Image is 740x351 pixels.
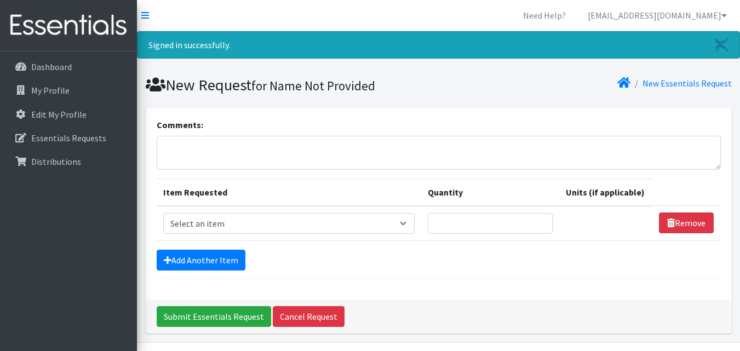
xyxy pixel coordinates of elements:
[31,109,87,120] p: Edit My Profile
[514,4,575,26] a: Need Help?
[31,156,81,167] p: Distributions
[157,306,271,327] input: Submit Essentials Request
[273,306,345,327] a: Cancel Request
[157,118,203,131] label: Comments:
[559,179,652,206] th: Units (if applicable)
[157,250,245,271] a: Add Another Item
[157,179,421,206] th: Item Requested
[4,151,133,172] a: Distributions
[146,76,435,95] h1: New Request
[4,56,133,78] a: Dashboard
[659,212,714,233] a: Remove
[31,61,72,72] p: Dashboard
[4,7,133,44] img: HumanEssentials
[4,79,133,101] a: My Profile
[31,85,70,96] p: My Profile
[251,78,375,94] small: for Name Not Provided
[421,179,560,206] th: Quantity
[704,32,739,58] a: Close
[31,133,106,143] p: Essentials Requests
[137,31,740,59] div: Signed in successfully.
[4,103,133,125] a: Edit My Profile
[643,78,732,89] a: New Essentials Request
[4,127,133,149] a: Essentials Requests
[579,4,736,26] a: [EMAIL_ADDRESS][DOMAIN_NAME]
